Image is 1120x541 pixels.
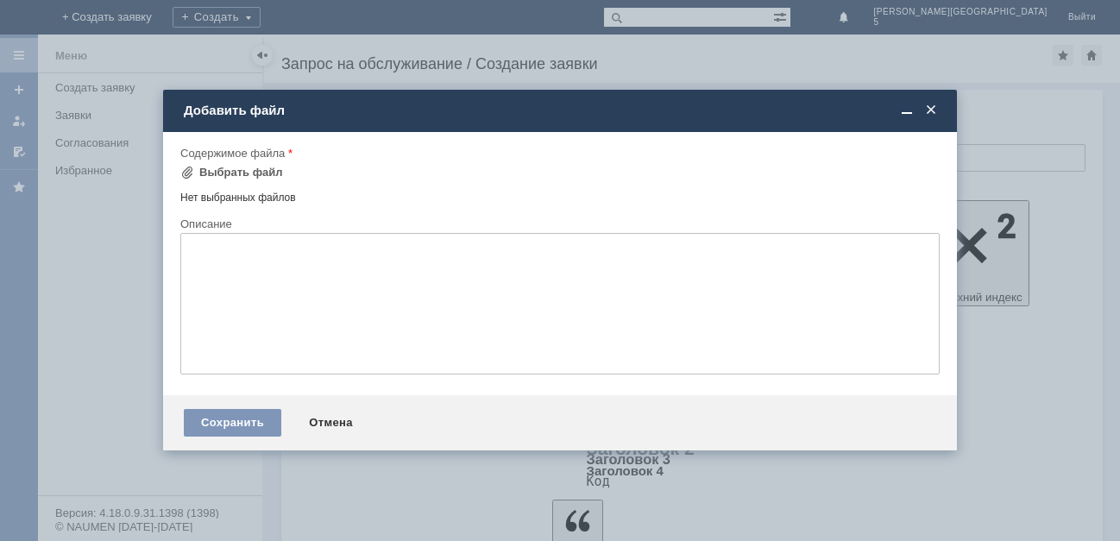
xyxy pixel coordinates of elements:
div: Содержимое файла [180,148,936,159]
div: прошу удалить отл чеки [7,7,252,21]
div: Нет выбранных файлов [180,185,940,204]
div: Выбрать файл [199,166,283,179]
span: Свернуть (Ctrl + M) [898,103,916,118]
div: Добавить файл [184,103,940,118]
span: Закрыть [922,103,940,118]
div: Описание [180,218,936,230]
